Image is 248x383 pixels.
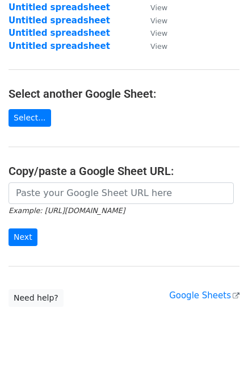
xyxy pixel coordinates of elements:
a: Untitled spreadsheet [9,2,110,13]
a: Untitled spreadsheet [9,15,110,26]
input: Paste your Google Sheet URL here [9,182,234,204]
small: Example: [URL][DOMAIN_NAME] [9,206,125,215]
a: Select... [9,109,51,127]
small: View [150,16,167,25]
a: View [139,41,167,51]
input: Next [9,228,37,246]
small: View [150,42,167,51]
h4: Copy/paste a Google Sheet URL: [9,164,239,178]
small: View [150,29,167,38]
a: Google Sheets [169,290,239,301]
a: View [139,15,167,26]
iframe: Chat Widget [191,328,248,383]
a: View [139,28,167,38]
a: View [139,2,167,13]
a: Need help? [9,289,64,307]
a: Untitled spreadsheet [9,28,110,38]
a: Untitled spreadsheet [9,41,110,51]
small: View [150,3,167,12]
h4: Select another Google Sheet: [9,87,239,101]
